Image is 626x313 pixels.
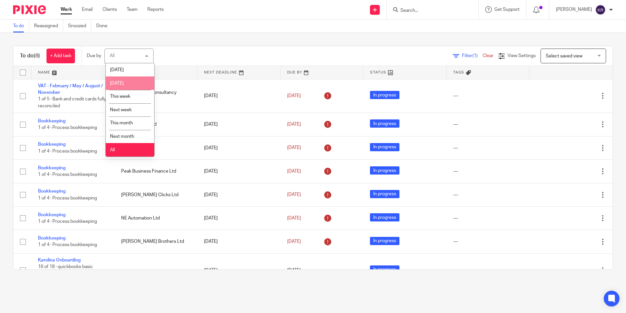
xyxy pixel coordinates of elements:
span: 1 of 4 · Process bookkeeping [38,243,97,247]
p: [PERSON_NAME] [556,6,592,13]
span: [DATE] [287,146,301,150]
td: Tasty Comms Ltd [115,113,198,136]
span: 1 of 5 · Bank and credit cards fully reconciled [38,97,106,108]
h1: To do [20,52,40,59]
span: In progress [370,119,399,128]
a: Work [61,6,72,13]
span: Filter [462,53,483,58]
div: --- [453,267,523,274]
span: [DATE] [110,68,124,72]
span: [DATE] [287,169,301,174]
td: NE Automation Ltd [115,206,198,230]
span: This month [110,121,133,125]
td: [DATE] [197,113,281,136]
a: To do [13,20,29,32]
span: (8) [34,53,40,58]
a: Bookkeeping [38,166,65,170]
span: In progress [370,166,399,175]
a: Bookkeeping [38,236,65,240]
a: VAT - February / May / August / November [38,84,103,95]
div: --- [453,168,523,175]
td: [DATE] [197,206,281,230]
a: Bookkeeping [38,142,65,147]
span: [DATE] [287,193,301,197]
span: Next month [110,134,134,139]
span: This week [110,94,130,99]
span: In progress [370,91,399,99]
div: All [110,53,115,58]
span: Get Support [494,7,520,12]
td: [DATE] [197,183,281,206]
span: All [110,148,115,152]
a: Bookkeeping [38,189,65,194]
input: Search [400,8,459,14]
a: Email [82,6,93,13]
span: [DATE] [287,122,301,127]
span: [DATE] [287,239,301,244]
a: Bookkeeping [38,119,65,123]
a: Karolina Onboarding [38,258,81,262]
a: + Add task [46,49,75,63]
td: Contact Point Consultancy Limited [115,79,198,113]
span: In progress [370,237,399,245]
td: Tor Fashion Ltd [115,136,198,159]
span: 1 of 4 · Process bookkeeping [38,126,97,130]
span: In progress [370,265,399,274]
div: --- [453,145,523,151]
span: [DATE] [287,268,301,273]
div: --- [453,93,523,99]
div: --- [453,121,523,128]
span: In progress [370,213,399,221]
td: [PERSON_NAME] Clicks Ltd [115,183,198,206]
span: View Settings [507,53,536,58]
div: --- [453,238,523,245]
td: Peak Business Finance Ltd [115,160,198,183]
a: Reassigned [34,20,63,32]
span: 16 of 18 · quickbooks basic training complete - course and exam [38,264,101,282]
span: Next week [110,108,132,112]
a: Clients [102,6,117,13]
div: --- [453,215,523,221]
a: Snoozed [68,20,91,32]
span: In progress [370,190,399,198]
td: [PERSON_NAME] Brothers Ltd [115,230,198,253]
td: [DATE] [197,160,281,183]
span: Select saved view [546,54,582,58]
span: Tags [453,71,464,74]
span: [DATE] [287,216,301,220]
a: Clear [483,53,493,58]
a: Bookkeeping [38,213,65,217]
span: [DATE] [110,81,124,86]
img: Pixie [13,5,46,14]
a: Team [127,6,138,13]
a: Done [96,20,112,32]
span: 1 of 4 · Process bookkeeping [38,149,97,154]
td: [DATE] [197,79,281,113]
img: svg%3E [595,5,606,15]
span: 1 of 4 · Process bookkeeping [38,219,97,224]
td: [DATE] [197,230,281,253]
span: [DATE] [287,94,301,98]
span: 1 of 4 · Process bookkeeping [38,196,97,200]
a: Reports [147,6,164,13]
td: [DATE] [197,253,281,287]
span: 1 of 4 · Process bookkeeping [38,172,97,177]
span: In progress [370,143,399,151]
span: (1) [472,53,478,58]
td: [DATE] [197,136,281,159]
div: --- [453,192,523,198]
p: Due by [87,52,101,59]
